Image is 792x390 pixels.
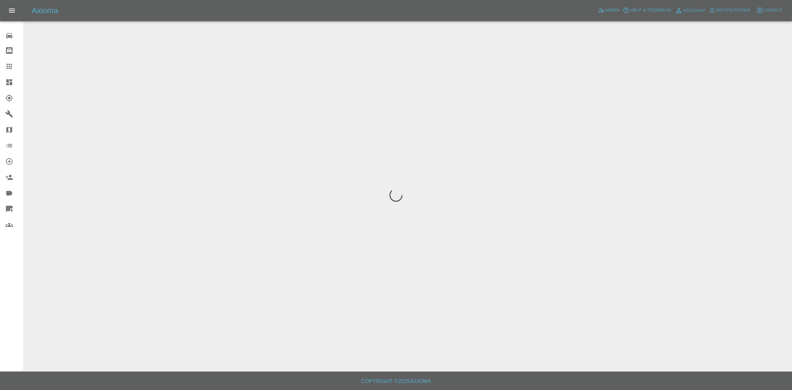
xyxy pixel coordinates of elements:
[755,5,784,16] button: Logout
[683,7,706,15] span: Account
[764,7,782,14] span: Logout
[32,5,58,16] h5: Axioma
[630,7,671,14] span: Help & Feedback
[716,7,750,14] span: Notifications
[707,5,752,16] button: Notifications
[673,5,707,16] a: Account
[605,7,620,14] span: Admin
[4,3,20,18] button: Open drawer
[621,5,673,16] button: Help & Feedback
[5,377,787,386] h6: Copyright © 2025 Axioma
[596,5,621,16] a: Admin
